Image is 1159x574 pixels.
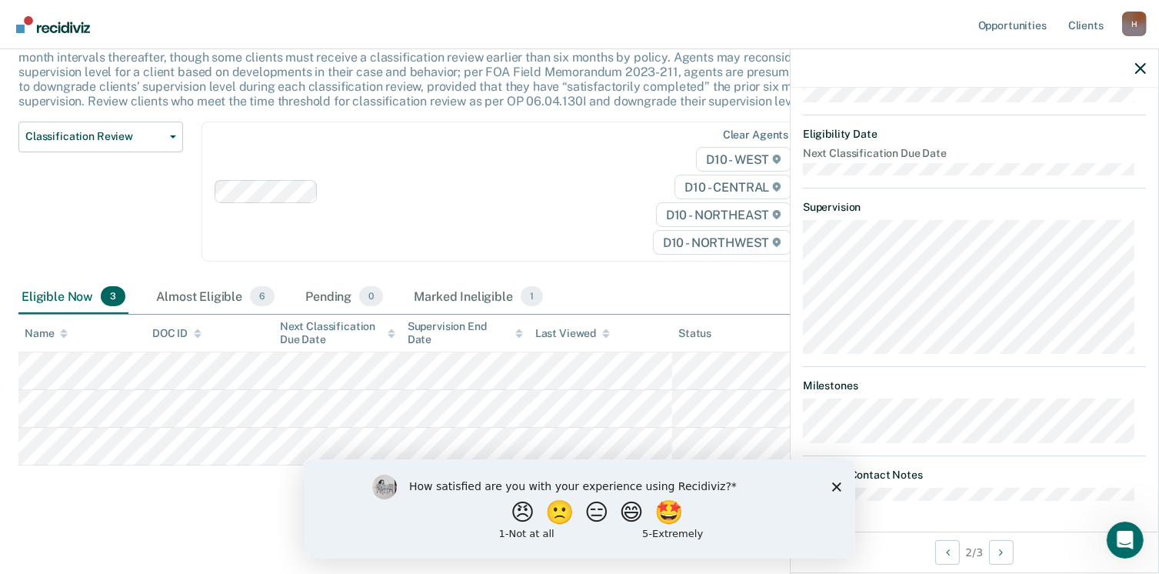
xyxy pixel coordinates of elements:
[521,286,543,306] span: 1
[674,175,791,199] span: D10 - CENTRAL
[678,327,711,340] div: Status
[653,230,791,255] span: D10 - NORTHWEST
[535,327,610,340] div: Last Viewed
[18,35,878,109] p: This alert helps staff identify clients due or overdue for a classification review, which are gen...
[935,540,960,565] button: Previous Opportunity
[280,320,395,346] div: Next Classification Due Date
[18,280,128,314] div: Eligible Now
[302,280,386,314] div: Pending
[1122,12,1147,36] div: H
[803,469,1146,482] dt: Relevant Contact Notes
[152,327,201,340] div: DOC ID
[803,379,1146,392] dt: Milestones
[1122,12,1147,36] button: Profile dropdown button
[411,280,546,314] div: Marked Ineligible
[1107,522,1144,559] iframe: Intercom live chat
[803,147,1146,160] dt: Next Classification Due Date
[696,147,791,172] span: D10 - WEST
[25,130,164,143] span: Classification Review
[803,128,1146,141] dt: Eligibility Date
[408,320,523,346] div: Supervision End Date
[791,532,1158,572] div: 2 / 3
[101,286,125,306] span: 3
[16,16,90,33] img: Recidiviz
[803,201,1146,214] dt: Supervision
[153,280,278,314] div: Almost Eligible
[305,459,855,559] iframe: Survey by Kim from Recidiviz
[250,286,275,306] span: 6
[989,540,1014,565] button: Next Opportunity
[723,128,788,142] div: Clear agents
[25,327,68,340] div: Name
[656,202,791,227] span: D10 - NORTHEAST
[359,286,383,306] span: 0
